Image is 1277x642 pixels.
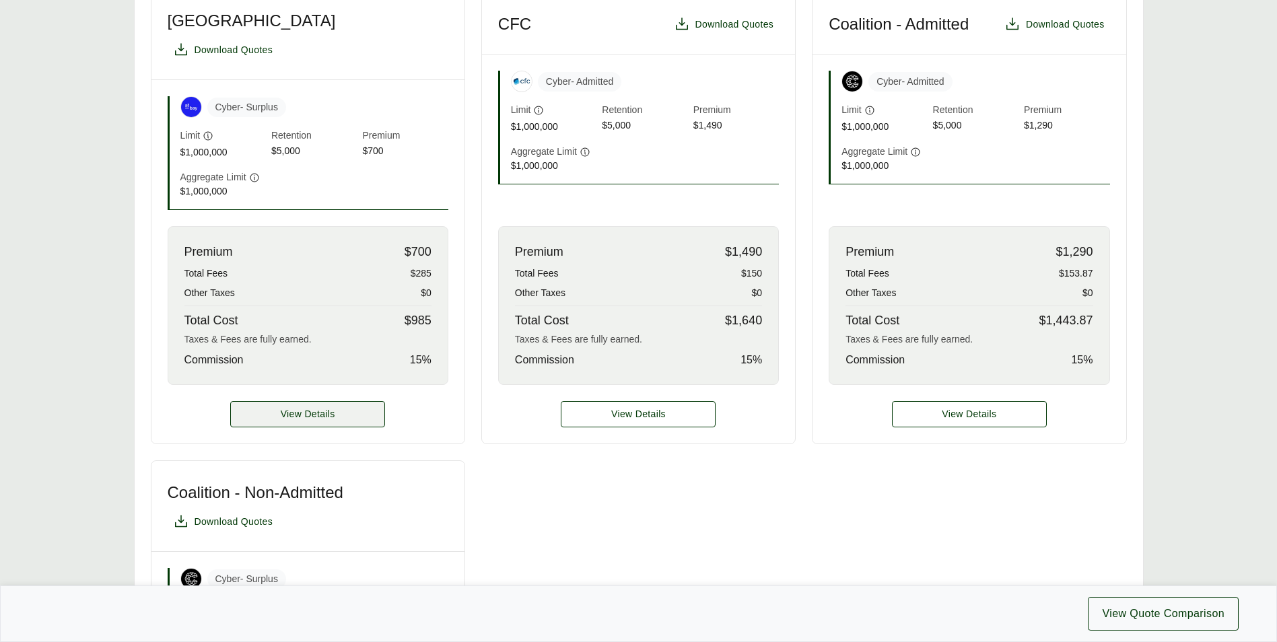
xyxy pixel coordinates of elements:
[892,401,1047,427] button: View Details
[845,352,905,368] span: Commission
[195,515,273,529] span: Download Quotes
[515,286,565,300] span: Other Taxes
[741,266,762,281] span: $150
[845,266,889,281] span: Total Fees
[230,401,385,427] a: At-Bay details
[181,97,201,117] img: At-Bay
[512,71,532,92] img: CFC
[511,159,596,173] span: $1,000,000
[695,17,774,32] span: Download Quotes
[195,43,273,57] span: Download Quotes
[411,266,432,281] span: $285
[271,129,357,144] span: Retention
[1024,103,1109,118] span: Premium
[230,401,385,427] button: View Details
[1071,352,1093,368] span: 15 %
[602,118,687,134] span: $5,000
[1026,17,1105,32] span: Download Quotes
[693,118,779,134] span: $1,490
[184,332,432,347] div: Taxes & Fees are fully earned.
[841,103,862,117] span: Limit
[668,11,780,38] button: Download Quotes
[561,401,716,427] button: View Details
[1088,597,1239,631] button: View Quote Comparison
[1059,266,1093,281] span: $153.87
[207,569,286,589] span: Cyber - Surplus
[184,243,233,261] span: Premium
[180,145,266,159] span: $1,000,000
[1024,118,1109,134] span: $1,290
[180,184,266,199] span: $1,000,000
[725,243,762,261] span: $1,490
[168,508,279,535] button: Download Quotes
[207,98,286,117] span: Cyber - Surplus
[1082,286,1093,300] span: $0
[933,103,1019,118] span: Retention
[1102,606,1224,622] span: View Quote Comparison
[181,569,201,589] img: Coalition
[561,401,716,427] a: CFC details
[752,286,763,300] span: $0
[498,14,531,34] h3: CFC
[725,312,762,330] span: $1,640
[271,144,357,159] span: $5,000
[511,103,531,117] span: Limit
[841,145,907,159] span: Aggregate Limit
[841,120,927,134] span: $1,000,000
[1039,312,1093,330] span: $1,443.87
[602,103,687,118] span: Retention
[410,352,432,368] span: 15 %
[942,407,996,421] span: View Details
[515,266,559,281] span: Total Fees
[829,14,969,34] h3: Coalition - Admitted
[184,352,244,368] span: Commission
[184,286,235,300] span: Other Taxes
[515,243,563,261] span: Premium
[1056,243,1093,261] span: $1,290
[168,483,343,503] h3: Coalition - Non-Admitted
[842,71,862,92] img: Coalition
[892,401,1047,427] a: Coalition - Admitted details
[693,103,779,118] span: Premium
[184,312,238,330] span: Total Cost
[405,312,432,330] span: $985
[168,36,279,63] button: Download Quotes
[740,352,762,368] span: 15 %
[180,129,201,143] span: Limit
[362,129,448,144] span: Premium
[933,118,1019,134] span: $5,000
[405,243,432,261] span: $700
[841,159,927,173] span: $1,000,000
[180,170,246,184] span: Aggregate Limit
[515,312,569,330] span: Total Cost
[538,72,621,92] span: Cyber - Admitted
[611,407,666,421] span: View Details
[281,407,335,421] span: View Details
[845,286,896,300] span: Other Taxes
[515,332,762,347] div: Taxes & Fees are fully earned.
[845,332,1093,347] div: Taxes & Fees are fully earned.
[184,266,228,281] span: Total Fees
[511,120,596,134] span: $1,000,000
[362,144,448,159] span: $700
[421,286,432,300] span: $0
[168,11,336,31] h3: [GEOGRAPHIC_DATA]
[845,312,899,330] span: Total Cost
[845,243,894,261] span: Premium
[999,11,1110,38] button: Download Quotes
[511,145,577,159] span: Aggregate Limit
[868,72,952,92] span: Cyber - Admitted
[515,352,574,368] span: Commission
